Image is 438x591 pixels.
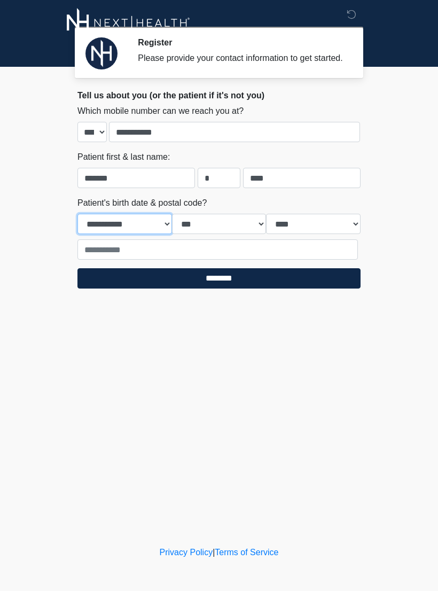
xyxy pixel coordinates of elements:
[77,151,170,164] label: Patient first & last name:
[77,197,207,209] label: Patient's birth date & postal code?
[77,90,361,100] h2: Tell us about you (or the patient if it's not you)
[215,548,278,557] a: Terms of Service
[67,8,190,37] img: Next-Health Logo
[160,548,213,557] a: Privacy Policy
[85,37,118,69] img: Agent Avatar
[77,105,244,118] label: Which mobile number can we reach you at?
[213,548,215,557] a: |
[138,52,345,65] div: Please provide your contact information to get started.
